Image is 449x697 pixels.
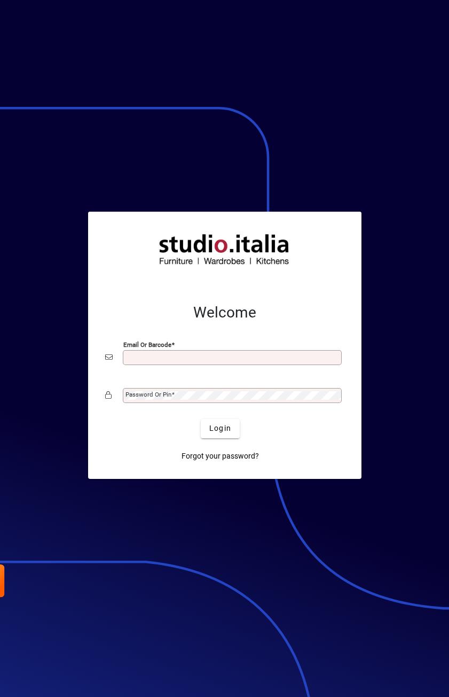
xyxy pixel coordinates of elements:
span: Login [209,423,231,434]
h2: Welcome [105,304,344,322]
mat-label: Password or Pin [125,391,171,398]
span: Forgot your password? [182,451,259,462]
mat-label: Email or Barcode [123,340,171,348]
button: Login [201,419,240,438]
a: Forgot your password? [177,447,263,466]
